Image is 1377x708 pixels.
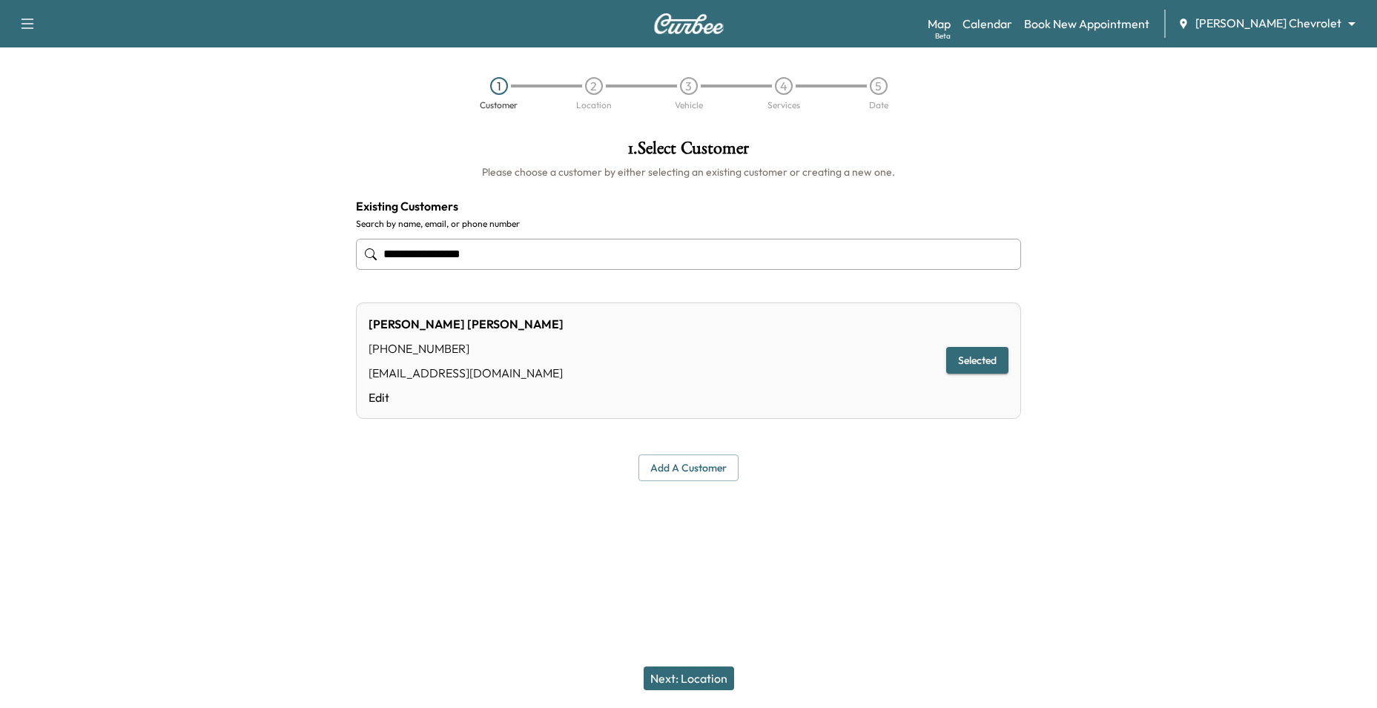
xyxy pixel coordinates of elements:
[935,30,951,42] div: Beta
[356,165,1021,179] h6: Please choose a customer by either selecting an existing customer or creating a new one.
[928,15,951,33] a: MapBeta
[653,13,724,34] img: Curbee Logo
[644,666,734,690] button: Next: Location
[962,15,1012,33] a: Calendar
[480,101,518,110] div: Customer
[1195,15,1341,32] span: [PERSON_NAME] Chevrolet
[369,315,564,333] div: [PERSON_NAME] [PERSON_NAME]
[490,77,508,95] div: 1
[576,101,612,110] div: Location
[369,340,564,357] div: [PHONE_NUMBER]
[585,77,603,95] div: 2
[369,364,564,382] div: [EMAIL_ADDRESS][DOMAIN_NAME]
[356,218,1021,230] label: Search by name, email, or phone number
[870,77,888,95] div: 5
[356,139,1021,165] h1: 1 . Select Customer
[675,101,703,110] div: Vehicle
[356,197,1021,215] h4: Existing Customers
[775,77,793,95] div: 4
[946,347,1008,374] button: Selected
[638,454,739,482] button: Add a customer
[680,77,698,95] div: 3
[1024,15,1149,33] a: Book New Appointment
[369,388,564,406] a: Edit
[767,101,800,110] div: Services
[869,101,888,110] div: Date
